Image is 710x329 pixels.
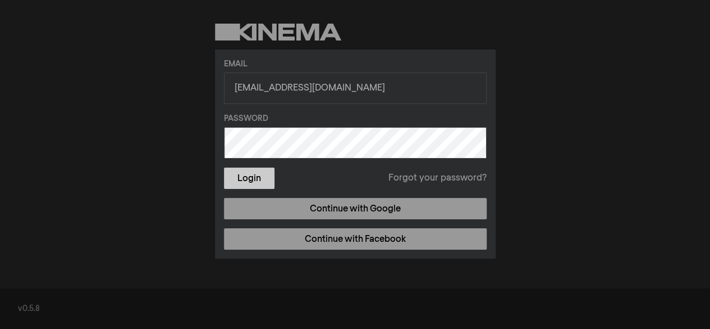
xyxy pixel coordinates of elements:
label: Email [224,58,487,70]
button: Login [224,168,274,189]
a: Continue with Facebook [224,228,487,250]
label: Password [224,113,487,125]
a: Forgot your password? [388,172,487,185]
a: Continue with Google [224,198,487,219]
div: v0.5.8 [18,303,692,315]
